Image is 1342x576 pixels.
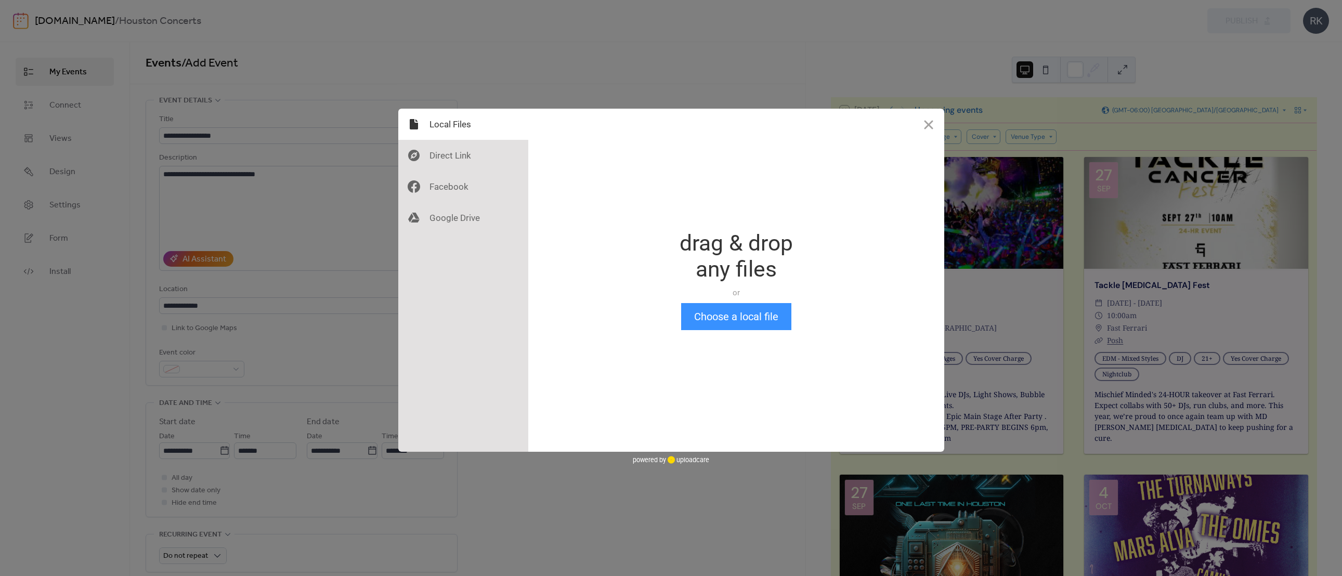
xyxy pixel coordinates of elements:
div: Google Drive [398,202,528,233]
a: uploadcare [666,456,709,464]
div: Facebook [398,171,528,202]
button: Close [913,109,944,140]
div: or [680,287,793,298]
div: Local Files [398,109,528,140]
div: powered by [633,452,709,467]
button: Choose a local file [681,303,791,330]
div: drag & drop any files [680,230,793,282]
div: Direct Link [398,140,528,171]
